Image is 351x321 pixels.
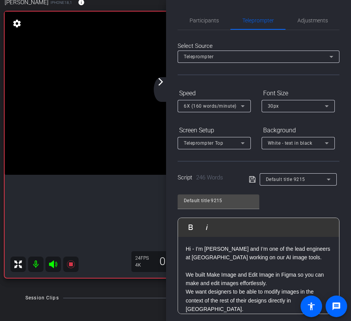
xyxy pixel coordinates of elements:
[12,19,22,28] mat-icon: settings
[196,174,223,181] span: 246 Words
[155,255,206,268] div: 00:00:47
[186,245,331,262] p: Hi - I’m [PERSON_NAME] and I’m one of the lead engineers at [GEOGRAPHIC_DATA] working on our AI i...
[25,294,59,302] div: Session Clips
[268,103,279,109] span: 30px
[307,302,316,311] mat-icon: accessibility
[184,196,253,205] input: Title
[184,54,213,59] span: Teleprompter
[184,140,223,146] span: Teleprompter Top
[268,140,312,146] span: White - text in black
[183,220,198,235] button: Bold (⌘B)
[156,77,165,86] mat-icon: arrow_forward_ios
[332,302,341,311] mat-icon: message
[184,103,237,109] span: 6X (160 words/minute)
[190,18,219,23] span: Participants
[178,173,238,182] div: Script
[200,220,214,235] button: Italic (⌘I)
[135,262,155,268] div: 4K
[135,255,155,261] div: 24
[262,87,335,100] div: Font Size
[178,42,339,51] div: Select Source
[297,18,328,23] span: Adjustments
[242,18,274,23] span: Teleprompter
[178,87,251,100] div: Speed
[186,270,331,288] p: We built Make Image and Edit Image in Figma so you can make and edit images effortlessly.
[186,287,331,313] p: We want designers to be able to modify images in the context of the rest of their designs directl...
[141,255,149,261] span: FPS
[262,124,335,137] div: Background
[178,124,251,137] div: Screen Setup
[266,177,305,182] span: Default title 9215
